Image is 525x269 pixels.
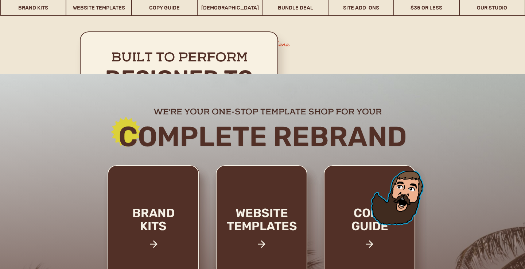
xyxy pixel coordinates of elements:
[122,207,184,257] a: brand kits
[89,66,270,92] h2: Designed to
[336,207,404,257] a: copy guide
[89,51,270,67] h2: Built to perform
[66,122,460,151] h2: Complete rebrand
[101,106,433,115] h2: we're your one-stop template shop for your
[214,207,310,249] a: website templates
